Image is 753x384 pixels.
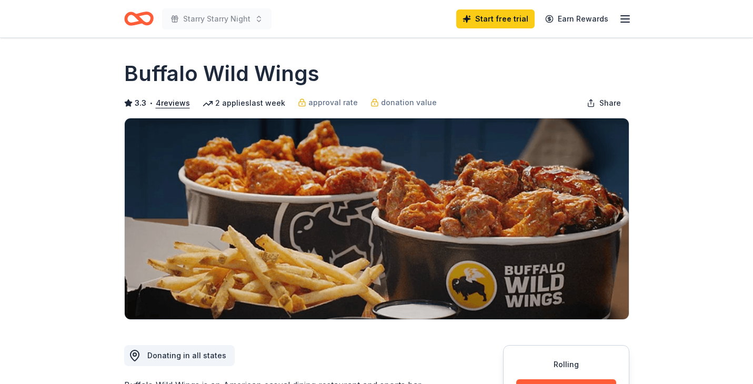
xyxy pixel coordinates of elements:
span: Starry Starry Night [183,13,250,25]
span: donation value [381,96,437,109]
span: Share [599,97,621,109]
span: • [149,99,153,107]
a: donation value [370,96,437,109]
a: approval rate [298,96,358,109]
a: Earn Rewards [539,9,615,28]
div: 2 applies last week [203,97,285,109]
span: 3.3 [135,97,146,109]
span: approval rate [308,96,358,109]
a: Home [124,6,154,31]
h1: Buffalo Wild Wings [124,59,319,88]
button: Starry Starry Night [162,8,272,29]
div: Rolling [516,358,616,371]
img: Image for Buffalo Wild Wings [125,118,629,319]
span: Donating in all states [147,351,226,360]
a: Start free trial [456,9,535,28]
button: 4reviews [156,97,190,109]
button: Share [578,93,629,114]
